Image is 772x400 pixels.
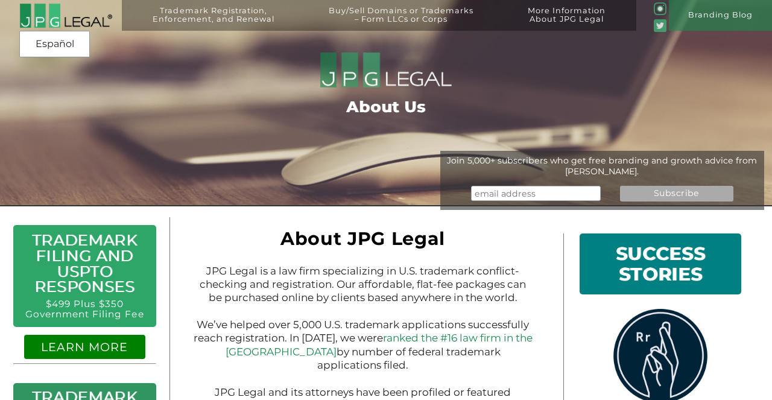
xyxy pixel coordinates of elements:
a: LEARN MORE [41,340,128,354]
a: Buy/Sell Domains or Trademarks– Form LLCs or Corps [305,7,497,37]
img: 2016-logo-black-letters-3-r.png [19,3,112,28]
img: glyph-logo_May2016-green3-90.png [654,2,666,15]
a: Trademark Filing and USPTO Responses [32,230,138,296]
h1: About JPG Legal [193,233,533,250]
div: Join 5,000+ subscribers who get free branding and growth advice from [PERSON_NAME]. [440,155,765,177]
img: Twitter_Social_Icon_Rounded_Square_Color-mid-green3-90.png [654,19,666,32]
a: More InformationAbout JPG Legal [505,7,629,37]
a: $499 Plus $350 Government Filing Fee [25,298,144,320]
p: JPG Legal is a law firm specializing in U.S. trademark conflict-checking and registration. Our af... [193,264,533,304]
p: We’ve helped over 5,000 U.S. trademark applications successfully reach registration. In [DATE], w... [193,318,533,371]
input: email address [471,186,601,202]
a: Español [23,33,86,55]
a: ranked the #16 law firm in the [GEOGRAPHIC_DATA] [226,332,533,357]
input: Subscribe [620,186,733,202]
h1: SUCCESS STORIES [587,241,733,287]
a: Trademark Registration,Enforcement, and Renewal [130,7,297,37]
